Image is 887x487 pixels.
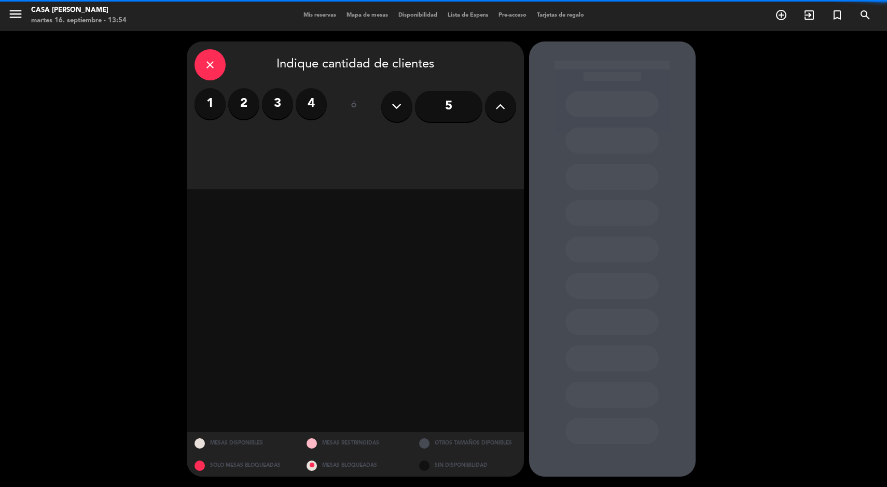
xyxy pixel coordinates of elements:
[803,9,815,21] i: exit_to_app
[228,88,259,119] label: 2
[831,9,843,21] i: turned_in_not
[337,88,371,124] div: ó
[187,454,299,477] div: SOLO MESAS BLOQUEADAS
[859,9,871,21] i: search
[493,12,532,18] span: Pre-acceso
[299,454,411,477] div: MESAS BLOQUEADAS
[262,88,293,119] label: 3
[31,16,127,26] div: martes 16. septiembre - 13:54
[532,12,589,18] span: Tarjetas de regalo
[195,88,226,119] label: 1
[393,12,442,18] span: Disponibilidad
[411,454,524,477] div: SIN DISPONIBILIDAD
[8,6,23,22] i: menu
[442,12,493,18] span: Lista de Espera
[31,5,127,16] div: Casa [PERSON_NAME]
[298,12,341,18] span: Mis reservas
[195,49,516,80] div: Indique cantidad de clientes
[204,59,216,71] i: close
[296,88,327,119] label: 4
[8,6,23,25] button: menu
[187,432,299,454] div: MESAS DISPONIBLES
[341,12,393,18] span: Mapa de mesas
[411,432,524,454] div: OTROS TAMAÑOS DIPONIBLES
[299,432,411,454] div: MESAS RESTRINGIDAS
[775,9,787,21] i: add_circle_outline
